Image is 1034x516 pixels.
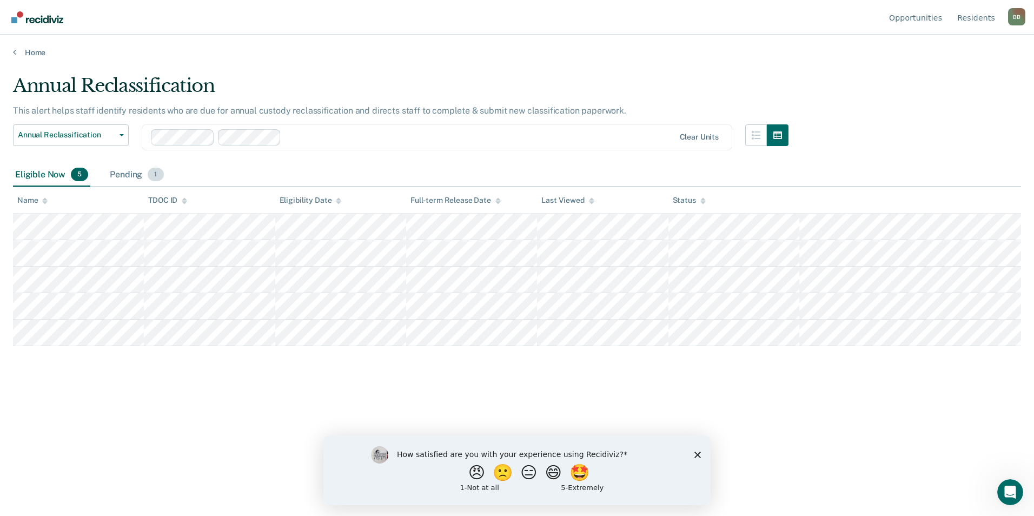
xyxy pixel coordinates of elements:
[71,168,88,182] span: 5
[13,75,788,105] div: Annual Reclassification
[997,479,1023,505] iframe: Intercom live chat
[13,163,90,187] div: Eligible Now5
[410,196,501,205] div: Full-term Release Date
[1008,8,1025,25] button: Profile dropdown button
[323,435,711,505] iframe: Survey by Kim from Recidiviz
[108,163,165,187] div: Pending1
[541,196,594,205] div: Last Viewed
[13,124,129,146] button: Annual Reclassification
[280,196,342,205] div: Eligibility Date
[18,130,115,140] span: Annual Reclassification
[17,196,48,205] div: Name
[680,133,719,142] div: Clear units
[148,168,163,182] span: 1
[673,196,706,205] div: Status
[11,11,63,23] img: Recidiviz
[148,196,187,205] div: TDOC ID
[13,105,626,116] p: This alert helps staff identify residents who are due for annual custody reclassification and dir...
[1008,8,1025,25] div: B B
[13,48,1021,57] a: Home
